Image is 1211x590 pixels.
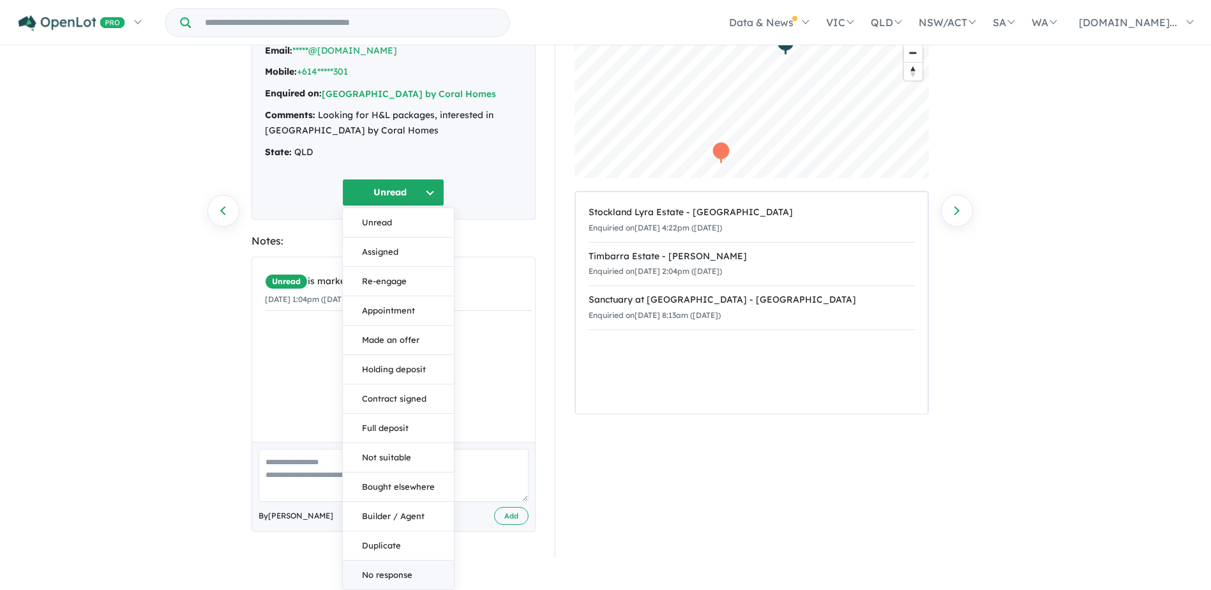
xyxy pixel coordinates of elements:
span: Zoom out [904,44,922,62]
div: Notes: [252,232,536,250]
span: Unread [265,274,308,289]
button: Unread [343,208,454,238]
div: Stockland Lyra Estate - [GEOGRAPHIC_DATA] [589,205,915,220]
small: Enquiried on [DATE] 8:13am ([DATE]) [589,310,721,320]
button: Reset bearing to north [904,62,922,80]
button: Bought elsewhere [343,473,454,502]
img: Openlot PRO Logo White [19,15,125,31]
small: [DATE] 1:04pm ([DATE]) [265,294,352,304]
div: is marked. [265,274,532,289]
button: Builder / Agent [343,502,454,531]
small: Enquiried on [DATE] 4:22pm ([DATE]) [589,223,722,232]
button: Zoom out [904,43,922,62]
strong: Email: [265,45,292,56]
small: Enquiried on [DATE] 2:04pm ([DATE]) [589,266,722,276]
button: Full deposit [343,414,454,443]
button: No response [343,561,454,589]
button: Duplicate [343,531,454,561]
button: Add [494,507,529,526]
span: By [PERSON_NAME] [259,510,333,522]
button: Assigned [343,238,454,267]
div: Timbarra Estate - [PERSON_NAME] [589,249,915,264]
span: Reset bearing to north [904,63,922,80]
a: Sanctuary at [GEOGRAPHIC_DATA] - [GEOGRAPHIC_DATA]Enquiried on[DATE] 8:13am ([DATE]) [589,285,915,330]
input: Try estate name, suburb, builder or developer [193,9,507,36]
div: QLD [265,145,522,160]
button: Not suitable [343,443,454,473]
button: Re-engage [343,267,454,296]
div: Unread [342,208,455,590]
div: Looking for H&L packages, interested in [GEOGRAPHIC_DATA] by Coral Homes [265,108,522,139]
div: Sanctuary at [GEOGRAPHIC_DATA] - [GEOGRAPHIC_DATA] [589,292,915,308]
a: [GEOGRAPHIC_DATA] by Coral Homes [322,88,496,100]
button: [GEOGRAPHIC_DATA] by Coral Homes [322,87,496,101]
button: Made an offer [343,326,454,355]
button: Unread [342,179,444,206]
button: Contract signed [343,384,454,414]
a: Stockland Lyra Estate - [GEOGRAPHIC_DATA]Enquiried on[DATE] 4:22pm ([DATE]) [589,199,915,243]
canvas: Map [575,19,929,178]
strong: Mobile: [265,66,297,77]
strong: Comments: [265,109,315,121]
strong: Enquired on: [265,87,322,99]
strong: State: [265,146,292,158]
a: Timbarra Estate - [PERSON_NAME]Enquiried on[DATE] 2:04pm ([DATE]) [589,242,915,287]
span: [DOMAIN_NAME]... [1079,16,1177,29]
button: Appointment [343,296,454,326]
div: Map marker [711,141,730,165]
button: Holding deposit [343,355,454,384]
